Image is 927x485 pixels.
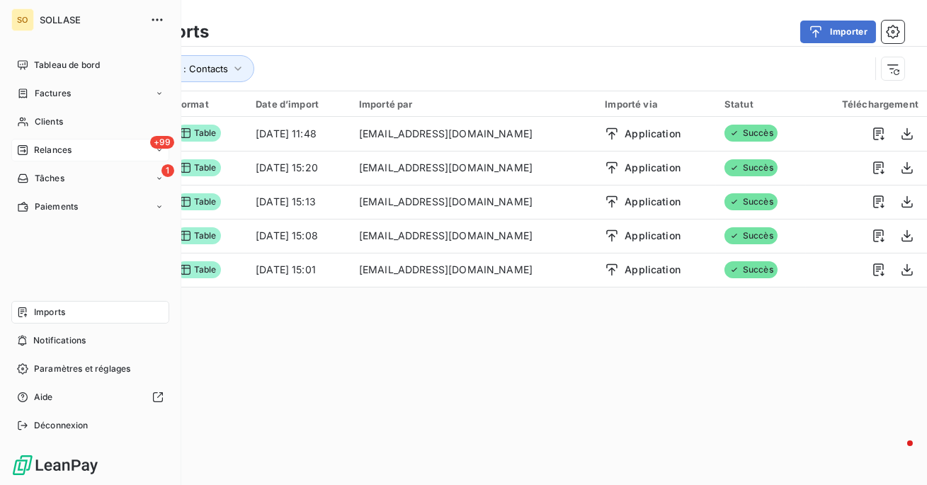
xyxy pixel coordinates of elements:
[351,151,596,185] td: [EMAIL_ADDRESS][DOMAIN_NAME]
[34,59,100,72] span: Tableau de bord
[625,263,681,277] span: Application
[247,117,351,151] td: [DATE] 11:48
[176,193,221,210] span: Table
[35,115,63,128] span: Clients
[176,159,221,176] span: Table
[34,419,89,432] span: Déconnexion
[351,185,596,219] td: [EMAIL_ADDRESS][DOMAIN_NAME]
[724,159,778,176] span: Succès
[35,172,64,185] span: Tâches
[625,195,681,209] span: Application
[11,82,169,105] a: Factures
[150,136,174,149] span: +99
[11,386,169,409] a: Aide
[34,306,65,319] span: Imports
[176,227,221,244] span: Table
[161,164,174,177] span: 1
[35,200,78,213] span: Paiements
[879,437,913,471] iframe: Intercom live chat
[247,219,351,253] td: [DATE] 15:08
[11,195,169,218] a: Paiements
[176,125,221,142] span: Table
[34,391,53,404] span: Aide
[40,14,142,25] span: SOLLASE
[247,185,351,219] td: [DATE] 15:13
[351,253,596,287] td: [EMAIL_ADDRESS][DOMAIN_NAME]
[625,127,681,141] span: Application
[11,54,169,76] a: Tableau de bord
[35,87,71,100] span: Factures
[724,193,778,210] span: Succès
[176,261,221,278] span: Table
[11,110,169,133] a: Clients
[625,161,681,175] span: Application
[814,98,919,110] div: Téléchargement
[351,219,596,253] td: [EMAIL_ADDRESS][DOMAIN_NAME]
[11,8,34,31] div: SO
[625,229,681,243] span: Application
[34,144,72,156] span: Relances
[724,261,778,278] span: Succès
[256,98,342,110] div: Date d’import
[11,454,99,477] img: Logo LeanPay
[33,334,86,347] span: Notifications
[724,125,778,142] span: Succès
[247,253,351,287] td: [DATE] 15:01
[34,363,130,375] span: Paramètres et réglages
[800,21,876,43] button: Importer
[724,227,778,244] span: Succès
[351,117,596,151] td: [EMAIL_ADDRESS][DOMAIN_NAME]
[11,358,169,380] a: Paramètres et réglages
[724,98,798,110] div: Statut
[359,98,588,110] div: Importé par
[11,139,169,161] a: +99Relances
[11,167,169,190] a: 1Tâches
[11,301,169,324] a: Imports
[176,98,239,110] div: Format
[247,151,351,185] td: [DATE] 15:20
[605,98,707,110] div: Importé via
